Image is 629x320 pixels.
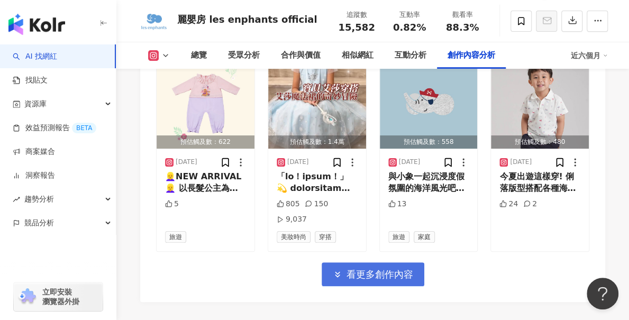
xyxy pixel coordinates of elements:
[380,135,478,149] div: 預估觸及數：558
[13,196,20,203] span: rise
[157,54,254,149] button: 商業合作預估觸及數：622
[491,54,589,149] img: post-image
[268,54,366,149] button: 商業合作預估觸及數：1.4萬
[448,49,495,62] div: 創作內容分析
[277,199,300,209] div: 805
[287,158,309,167] div: [DATE]
[14,282,103,311] a: chrome extension立即安裝 瀏覽器外掛
[491,54,589,149] button: 商業合作預估觸及數：480
[315,231,336,243] span: 穿搭
[388,199,407,209] div: 13
[347,269,413,280] span: 看更多創作內容
[277,171,358,195] div: 「lo！ipsum！」💫 dolorsitam👚 consecteturadipi「e」sed，doeiusmo tempo#incididuntutl！ etdol！magnaaliq，eni...
[157,135,254,149] div: 預估觸及數：622
[395,49,426,62] div: 互動分析
[165,199,179,209] div: 5
[388,171,469,195] div: 與小象一起沉浸度假氛圍的海洋風光吧⛵️ #LesEnphants麗嬰房 #lesenphants #麗嬰房 #PeaceAndHope #FamilyLove💙#陪伴成長 #夏日海洋系列
[380,54,478,149] img: post-image
[277,231,311,243] span: 美妝時尚
[24,211,54,235] span: 競品分析
[587,278,618,309] iframe: Help Scout Beacon - Open
[380,54,478,149] button: 預估觸及數：558
[24,92,47,116] span: 資源庫
[414,231,435,243] span: 家庭
[8,14,65,35] img: logo
[228,49,260,62] div: 受眾分析
[336,10,377,20] div: 追蹤數
[499,199,518,209] div: 24
[13,147,55,157] a: 商案媒合
[138,5,169,37] img: KOL Avatar
[177,13,317,26] div: 麗嬰房 les enphants official
[268,135,366,149] div: 預估觸及數：1.4萬
[510,158,532,167] div: [DATE]
[305,199,328,209] div: 150
[571,47,608,64] div: 近六個月
[342,49,373,62] div: 相似網紅
[281,49,321,62] div: 合作與價值
[399,158,421,167] div: [DATE]
[388,231,409,243] span: 旅遊
[442,10,482,20] div: 觀看率
[268,54,366,149] img: post-image
[176,158,197,167] div: [DATE]
[13,51,57,62] a: searchAI 找網紅
[24,187,54,211] span: 趨勢分析
[523,199,537,209] div: 2
[338,22,375,33] span: 15,582
[322,262,424,286] button: 看更多創作內容
[42,287,79,306] span: 立即安裝 瀏覽器外掛
[165,171,246,195] div: 👱‍♀️NEW ARRIVAL👱‍♀️ 以長髮公主為靈感，運用紫色與粉色搭配出甜美氣質💜 #LesEnphants麗嬰房 #lesenphants #麗嬰房 #PeaceAndHope #Fam...
[157,54,254,149] img: post-image
[17,288,38,305] img: chrome extension
[446,22,479,33] span: 88.3%
[393,22,426,33] span: 0.82%
[389,10,430,20] div: 互動率
[499,171,580,195] div: 今夏出遊這樣穿! 俐落版型搭配各種海洋元素風格圖樣⚓️ #LesEnphants麗嬰房 #lesenphants #麗嬰房 #PeaceAndHope #FamilyLove💙#陪伴成長 #夏日...
[13,123,96,133] a: 效益預測報告BETA
[13,170,55,181] a: 洞察報告
[191,49,207,62] div: 總覽
[277,214,307,225] div: 9,037
[491,135,589,149] div: 預估觸及數：480
[13,75,48,86] a: 找貼文
[165,231,186,243] span: 旅遊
